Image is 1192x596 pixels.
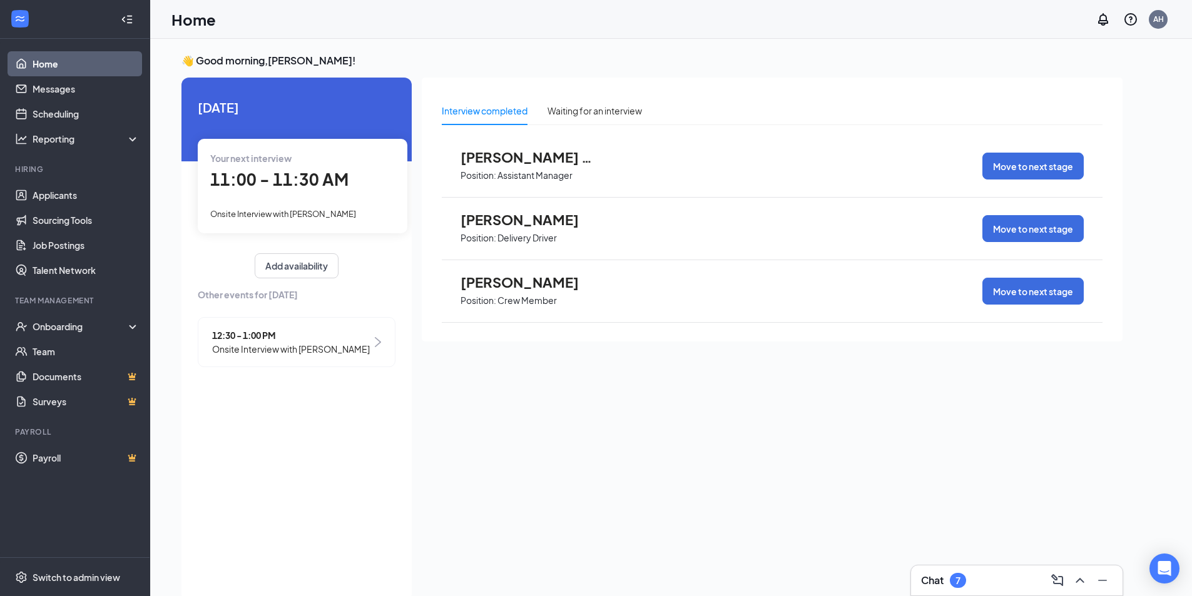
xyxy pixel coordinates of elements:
[1153,14,1164,24] div: AH
[442,104,527,118] div: Interview completed
[33,389,140,414] a: SurveysCrown
[198,288,395,301] span: Other events for [DATE]
[982,215,1084,242] button: Move to next stage
[1050,573,1065,588] svg: ComposeMessage
[33,51,140,76] a: Home
[497,295,557,306] p: Crew Member
[955,575,960,586] div: 7
[15,571,28,583] svg: Settings
[497,169,573,181] p: Assistant Manager
[33,320,129,333] div: Onboarding
[33,571,120,583] div: Switch to admin view
[33,233,140,258] a: Job Postings
[212,328,370,342] span: 12:30 - 1:00 PM
[33,183,140,208] a: Applicants
[15,427,137,437] div: Payroll
[461,211,598,228] span: [PERSON_NAME]
[171,9,216,30] h1: Home
[1047,570,1067,590] button: ComposeMessage
[1096,12,1111,27] svg: Notifications
[461,295,496,306] p: Position:
[181,54,1123,68] h3: 👋 Good morning, [PERSON_NAME] !
[1093,570,1113,590] button: Minimize
[461,274,598,290] span: [PERSON_NAME]
[461,169,496,181] p: Position:
[33,258,140,283] a: Talent Network
[461,149,598,165] span: [PERSON_NAME] Prusinowski3.0
[14,13,26,25] svg: WorkstreamLogo
[255,253,339,278] button: Add availability
[33,339,140,364] a: Team
[15,164,137,174] div: Hiring
[212,342,370,356] span: Onsite Interview with [PERSON_NAME]
[1070,570,1090,590] button: ChevronUp
[15,320,28,333] svg: UserCheck
[1149,553,1179,583] div: Open Intercom Messenger
[210,153,292,164] span: Your next interview
[982,153,1084,179] button: Move to next stage
[33,208,140,233] a: Sourcing Tools
[210,169,349,189] span: 11:00 - 11:30 AM
[497,232,557,244] p: Delivery Driver
[33,101,140,126] a: Scheduling
[15,295,137,306] div: Team Management
[1072,573,1088,588] svg: ChevronUp
[921,573,944,587] h3: Chat
[15,133,28,145] svg: Analysis
[33,76,140,101] a: Messages
[1123,12,1138,27] svg: QuestionInfo
[982,278,1084,305] button: Move to next stage
[461,232,496,244] p: Position:
[33,445,140,470] a: PayrollCrown
[198,98,395,117] span: [DATE]
[210,209,356,219] span: Onsite Interview with [PERSON_NAME]
[33,364,140,389] a: DocumentsCrown
[1095,573,1110,588] svg: Minimize
[33,133,140,145] div: Reporting
[121,13,133,26] svg: Collapse
[548,104,642,118] div: Waiting for an interview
